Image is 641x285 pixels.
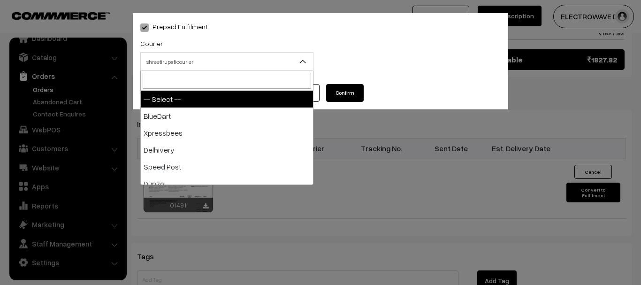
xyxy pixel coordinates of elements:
label: Courier [140,39,163,48]
li: BlueDart [141,108,313,124]
button: Confirm [326,84,364,102]
li: -- Select -- [141,91,313,108]
li: Xpressbees [141,124,313,141]
span: shreetirupaticourier [141,54,313,70]
span: shreetirupaticourier [140,52,313,71]
li: Dunzo [141,175,313,192]
li: Speed Post [141,158,313,175]
label: Prepaid Fulfilment [140,22,208,31]
li: Delhivery [141,141,313,158]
